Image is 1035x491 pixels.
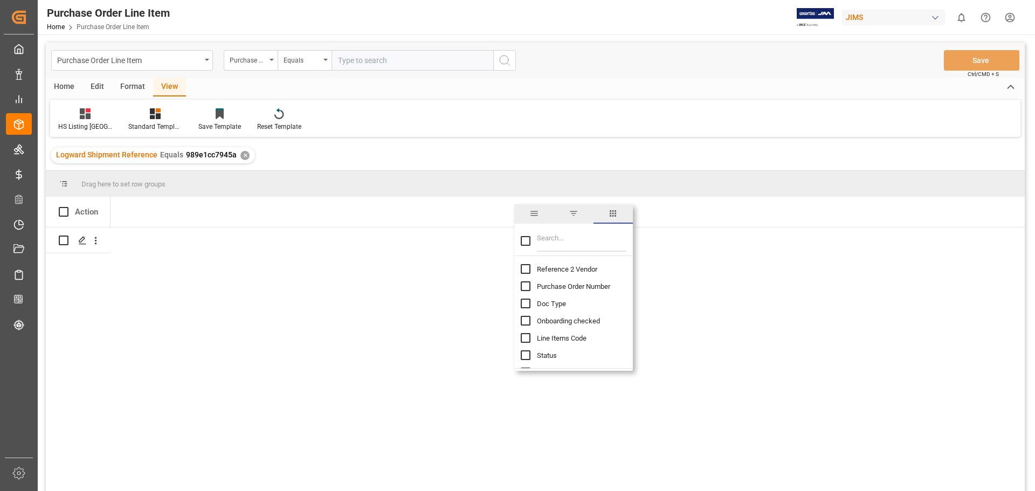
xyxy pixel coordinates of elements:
input: Type to search [332,50,493,71]
span: Reference 2 Vendor [537,265,597,273]
button: open menu [51,50,213,71]
span: Onboarding checked [537,317,600,325]
div: Reference 2 Vendor column toggle visibility (hidden) [521,260,639,278]
span: Ctrl/CMD + S [968,70,999,78]
div: Purchase Order Line Item [47,5,170,21]
span: 989e1cc7945a [186,150,237,159]
button: show 0 new notifications [949,5,974,30]
div: JIMS [841,10,945,25]
img: Exertis%20JAM%20-%20Email%20Logo.jpg_1722504956.jpg [797,8,834,27]
div: Equals [284,53,320,65]
div: Press SPACE to select this row. [46,227,111,253]
div: Confirmed and Paid 2PR column toggle visibility (hidden) [521,364,639,381]
span: Purchase Order Number [537,282,610,291]
span: Logward Shipment Reference [56,150,157,159]
div: Purchase Order Number column toggle visibility (hidden) [521,278,639,295]
div: View [153,78,186,96]
button: Help Center [974,5,998,30]
span: Doc Type [537,300,566,308]
span: Drag here to set row groups [81,180,165,188]
div: Home [46,78,82,96]
span: Status [537,351,557,359]
input: Filter Columns Input [537,230,626,252]
span: Equals [160,150,183,159]
div: Purchase Order Line Item [57,53,201,66]
span: general [514,204,554,224]
span: columns [594,204,633,224]
div: HS Listing [GEOGRAPHIC_DATA] [58,122,112,132]
a: Home [47,23,65,31]
div: Standard Templates [128,122,182,132]
div: Purchase Order Number [230,53,266,65]
div: Format [112,78,153,96]
button: search button [493,50,516,71]
div: Doc Type column toggle visibility (hidden) [521,295,639,312]
div: Reset Template [257,122,301,132]
div: Line Items Code column toggle visibility (hidden) [521,329,639,347]
button: JIMS [841,7,949,27]
div: Save Template [198,122,241,132]
span: Line Items Code [537,334,586,342]
button: open menu [224,50,278,71]
button: open menu [278,50,332,71]
div: ✕ [240,151,250,160]
div: Edit [82,78,112,96]
button: Save [944,50,1019,71]
span: filter [554,204,593,224]
div: Onboarding checked column toggle visibility (hidden) [521,312,639,329]
div: Status column toggle visibility (hidden) [521,347,639,364]
div: Action [75,207,98,217]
